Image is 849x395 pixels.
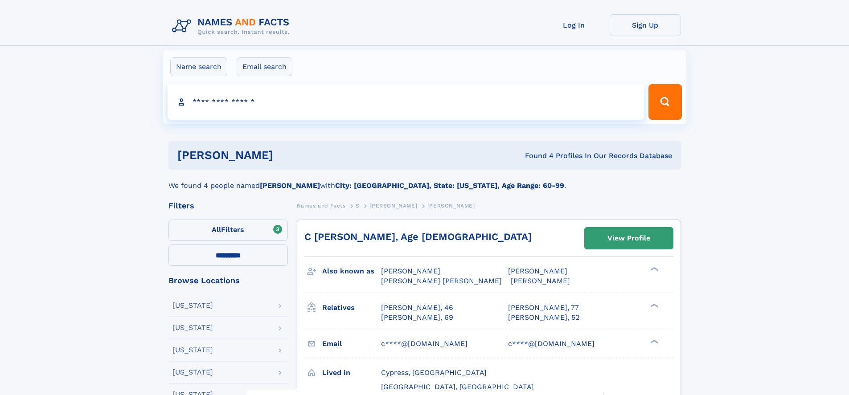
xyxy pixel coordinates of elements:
[172,369,213,376] div: [US_STATE]
[399,151,672,161] div: Found 4 Profiles In Our Records Database
[585,228,673,249] a: View Profile
[369,203,417,209] span: [PERSON_NAME]
[648,84,681,120] button: Search Button
[511,277,570,285] span: [PERSON_NAME]
[168,14,297,38] img: Logo Names and Facts
[381,383,534,391] span: [GEOGRAPHIC_DATA], [GEOGRAPHIC_DATA]
[381,267,440,275] span: [PERSON_NAME]
[356,200,360,211] a: S
[260,181,320,190] b: [PERSON_NAME]
[508,313,579,322] a: [PERSON_NAME], 52
[168,277,288,285] div: Browse Locations
[297,200,346,211] a: Names and Facts
[168,202,288,210] div: Filters
[168,170,681,191] div: We found 4 people named with .
[356,203,360,209] span: S
[304,231,532,242] a: C [PERSON_NAME], Age [DEMOGRAPHIC_DATA]
[538,14,610,36] a: Log In
[508,303,579,313] a: [PERSON_NAME], 77
[322,300,381,315] h3: Relatives
[607,228,650,248] div: View Profile
[170,57,227,76] label: Name search
[177,150,399,161] h1: [PERSON_NAME]
[381,313,453,322] a: [PERSON_NAME], 69
[335,181,564,190] b: City: [GEOGRAPHIC_DATA], State: [US_STATE], Age Range: 60-99
[369,200,417,211] a: [PERSON_NAME]
[168,84,645,120] input: search input
[212,225,221,234] span: All
[648,302,659,308] div: ❯
[610,14,681,36] a: Sign Up
[381,303,453,313] a: [PERSON_NAME], 46
[237,57,292,76] label: Email search
[648,338,659,344] div: ❯
[172,302,213,309] div: [US_STATE]
[172,324,213,331] div: [US_STATE]
[322,264,381,279] h3: Also known as
[427,203,475,209] span: [PERSON_NAME]
[381,368,487,377] span: Cypress, [GEOGRAPHIC_DATA]
[322,336,381,351] h3: Email
[172,346,213,354] div: [US_STATE]
[648,266,659,272] div: ❯
[322,365,381,380] h3: Lived in
[381,277,502,285] span: [PERSON_NAME] [PERSON_NAME]
[168,220,288,241] label: Filters
[508,267,567,275] span: [PERSON_NAME]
